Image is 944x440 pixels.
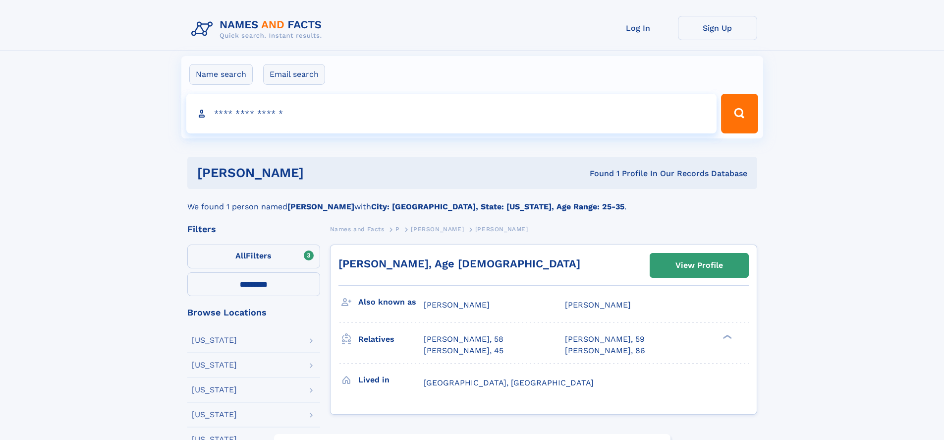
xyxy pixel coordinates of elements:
[599,16,678,40] a: Log In
[424,378,594,387] span: [GEOGRAPHIC_DATA], [GEOGRAPHIC_DATA]
[187,225,320,234] div: Filters
[650,253,748,277] a: View Profile
[358,294,424,311] h3: Also known as
[565,345,645,356] a: [PERSON_NAME], 86
[678,16,757,40] a: Sign Up
[287,202,354,211] b: [PERSON_NAME]
[424,300,490,310] span: [PERSON_NAME]
[358,372,424,388] h3: Lived in
[192,411,237,419] div: [US_STATE]
[446,168,747,179] div: Found 1 Profile In Our Records Database
[395,226,400,233] span: P
[721,94,758,133] button: Search Button
[235,251,246,260] span: All
[192,336,237,344] div: [US_STATE]
[338,257,580,270] a: [PERSON_NAME], Age [DEMOGRAPHIC_DATA]
[411,226,464,233] span: [PERSON_NAME]
[189,64,253,85] label: Name search
[187,308,320,317] div: Browse Locations
[187,16,330,43] img: Logo Names and Facts
[475,226,528,233] span: [PERSON_NAME]
[192,361,237,369] div: [US_STATE]
[358,331,424,348] h3: Relatives
[411,223,464,235] a: [PERSON_NAME]
[192,386,237,394] div: [US_STATE]
[424,345,503,356] a: [PERSON_NAME], 45
[263,64,325,85] label: Email search
[197,167,447,179] h1: [PERSON_NAME]
[187,189,757,213] div: We found 1 person named with .
[565,334,645,345] a: [PERSON_NAME], 59
[424,334,503,345] a: [PERSON_NAME], 58
[395,223,400,235] a: P
[675,254,723,277] div: View Profile
[371,202,624,211] b: City: [GEOGRAPHIC_DATA], State: [US_STATE], Age Range: 25-35
[187,245,320,268] label: Filters
[186,94,717,133] input: search input
[721,334,732,340] div: ❯
[330,223,385,235] a: Names and Facts
[565,300,631,310] span: [PERSON_NAME]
